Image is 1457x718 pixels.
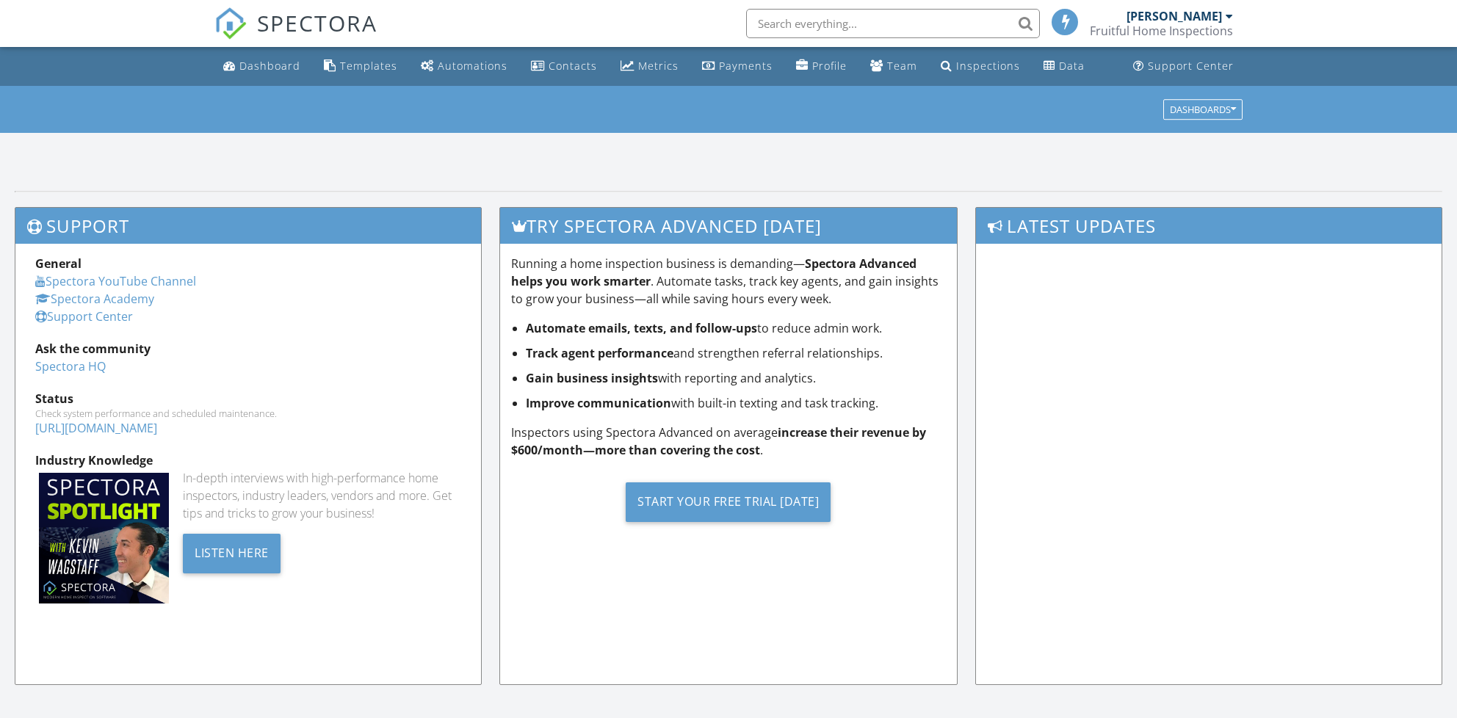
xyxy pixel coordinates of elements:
div: Data [1059,59,1085,73]
a: Inspections [935,53,1026,80]
img: The Best Home Inspection Software - Spectora [214,7,247,40]
a: Dashboard [217,53,306,80]
h3: Try spectora advanced [DATE] [500,208,957,244]
span: SPECTORA [257,7,377,38]
li: with reporting and analytics. [526,369,946,387]
div: Start Your Free Trial [DATE] [626,482,831,522]
input: Search everything... [746,9,1040,38]
strong: Spectora Advanced helps you work smarter [511,255,916,289]
strong: Gain business insights [526,370,658,386]
div: Profile [812,59,847,73]
div: Dashboard [239,59,300,73]
strong: Track agent performance [526,345,673,361]
a: Payments [696,53,778,80]
a: [URL][DOMAIN_NAME] [35,420,157,436]
a: Spectora HQ [35,358,106,374]
img: Spectoraspolightmain [39,473,169,603]
div: Dashboards [1170,104,1236,115]
h3: Support [15,208,481,244]
h3: Latest Updates [976,208,1442,244]
div: Fruitful Home Inspections [1090,23,1233,38]
div: Listen Here [183,534,281,573]
a: Spectora Academy [35,291,154,307]
a: Listen Here [183,544,281,560]
a: Support Center [1127,53,1240,80]
div: Payments [719,59,773,73]
a: Start Your Free Trial [DATE] [511,471,946,533]
p: Running a home inspection business is demanding— . Automate tasks, track key agents, and gain ins... [511,255,946,308]
strong: Improve communication [526,395,671,411]
a: SPECTORA [214,20,377,51]
a: Contacts [525,53,603,80]
a: Team [864,53,923,80]
li: and strengthen referral relationships. [526,344,946,362]
div: Automations [438,59,507,73]
li: with built-in texting and task tracking. [526,394,946,412]
div: Contacts [549,59,597,73]
a: Automations (Basic) [415,53,513,80]
div: Industry Knowledge [35,452,461,469]
strong: increase their revenue by $600/month—more than covering the cost [511,424,926,458]
a: Templates [318,53,403,80]
a: Data [1038,53,1091,80]
strong: Automate emails, texts, and follow-ups [526,320,757,336]
div: Team [887,59,917,73]
div: In-depth interviews with high-performance home inspectors, industry leaders, vendors and more. Ge... [183,469,461,522]
button: Dashboards [1163,99,1243,120]
p: Inspectors using Spectora Advanced on average . [511,424,946,459]
div: Inspections [956,59,1020,73]
div: Metrics [638,59,679,73]
div: Support Center [1148,59,1234,73]
li: to reduce admin work. [526,319,946,337]
div: Check system performance and scheduled maintenance. [35,407,461,419]
a: Support Center [35,308,133,324]
div: Ask the community [35,340,461,358]
div: [PERSON_NAME] [1127,9,1222,23]
div: Templates [340,59,397,73]
div: Status [35,390,461,407]
a: Company Profile [790,53,853,80]
strong: General [35,255,82,272]
a: Spectora YouTube Channel [35,273,196,289]
a: Metrics [615,53,684,80]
